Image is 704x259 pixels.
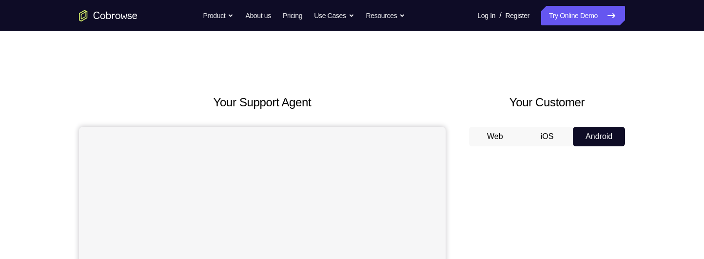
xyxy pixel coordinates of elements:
[283,6,302,25] a: Pricing
[469,94,625,111] h2: Your Customer
[573,127,625,146] button: Android
[499,10,501,21] span: /
[541,6,625,25] a: Try Online Demo
[314,6,354,25] button: Use Cases
[79,94,446,111] h2: Your Support Agent
[79,10,137,21] a: Go to the home page
[506,6,529,25] a: Register
[203,6,234,25] button: Product
[477,6,495,25] a: Log In
[521,127,573,146] button: iOS
[366,6,406,25] button: Resources
[245,6,271,25] a: About us
[469,127,521,146] button: Web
